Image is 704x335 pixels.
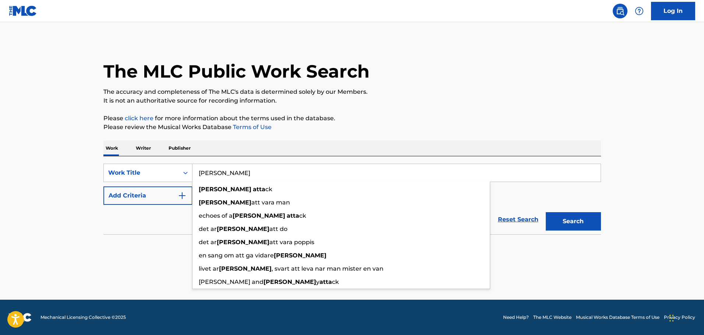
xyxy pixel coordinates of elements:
[199,212,233,219] span: echoes of a
[103,164,601,234] form: Search Form
[265,186,272,193] span: ck
[178,191,187,200] img: 9d2ae6d4665cec9f34b9.svg
[134,140,153,156] p: Writer
[199,239,217,246] span: det ar
[40,314,126,321] span: Mechanical Licensing Collective © 2025
[103,96,601,105] p: It is not an authoritative source for recording information.
[103,60,369,82] h1: The MLC Public Work Search
[251,199,290,206] span: att vara man
[316,278,319,285] span: y
[199,265,219,272] span: livet ar
[274,252,326,259] strong: [PERSON_NAME]
[263,278,316,285] strong: [PERSON_NAME]
[635,7,644,15] img: help
[9,6,37,16] img: MLC Logo
[125,115,153,122] a: click here
[319,278,332,285] strong: atta
[332,278,339,285] span: ck
[103,140,120,156] p: Work
[199,278,263,285] span: [PERSON_NAME] and
[199,186,251,193] strong: [PERSON_NAME]
[669,307,674,329] div: Drag
[231,124,272,131] a: Terms of Use
[199,199,251,206] strong: [PERSON_NAME]
[103,114,601,123] p: Please for more information about the terms used in the database.
[576,314,659,321] a: Musical Works Database Terms of Use
[219,265,272,272] strong: [PERSON_NAME]
[199,252,274,259] span: en sang om att ga vidare
[103,123,601,132] p: Please review the Musical Works Database
[253,186,265,193] strong: atta
[533,314,572,321] a: The MLC Website
[272,265,383,272] span: , svart att leva nar man mister en van
[233,212,285,219] strong: [PERSON_NAME]
[287,212,299,219] strong: atta
[103,186,192,205] button: Add Criteria
[632,4,647,18] div: Help
[269,225,287,232] span: att do
[217,239,269,246] strong: [PERSON_NAME]
[616,7,625,15] img: search
[166,140,193,156] p: Publisher
[199,225,217,232] span: det ar
[613,4,627,18] a: Public Search
[269,239,314,246] span: att vara poppis
[546,212,601,231] button: Search
[667,300,704,335] iframe: Chat Widget
[103,88,601,96] p: The accuracy and completeness of The MLC's data is determined solely by our Members.
[664,314,695,321] a: Privacy Policy
[108,168,174,177] div: Work Title
[494,211,542,228] a: Reset Search
[9,313,32,322] img: logo
[299,212,306,219] span: ck
[217,225,269,232] strong: [PERSON_NAME]
[651,2,695,20] a: Log In
[503,314,529,321] a: Need Help?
